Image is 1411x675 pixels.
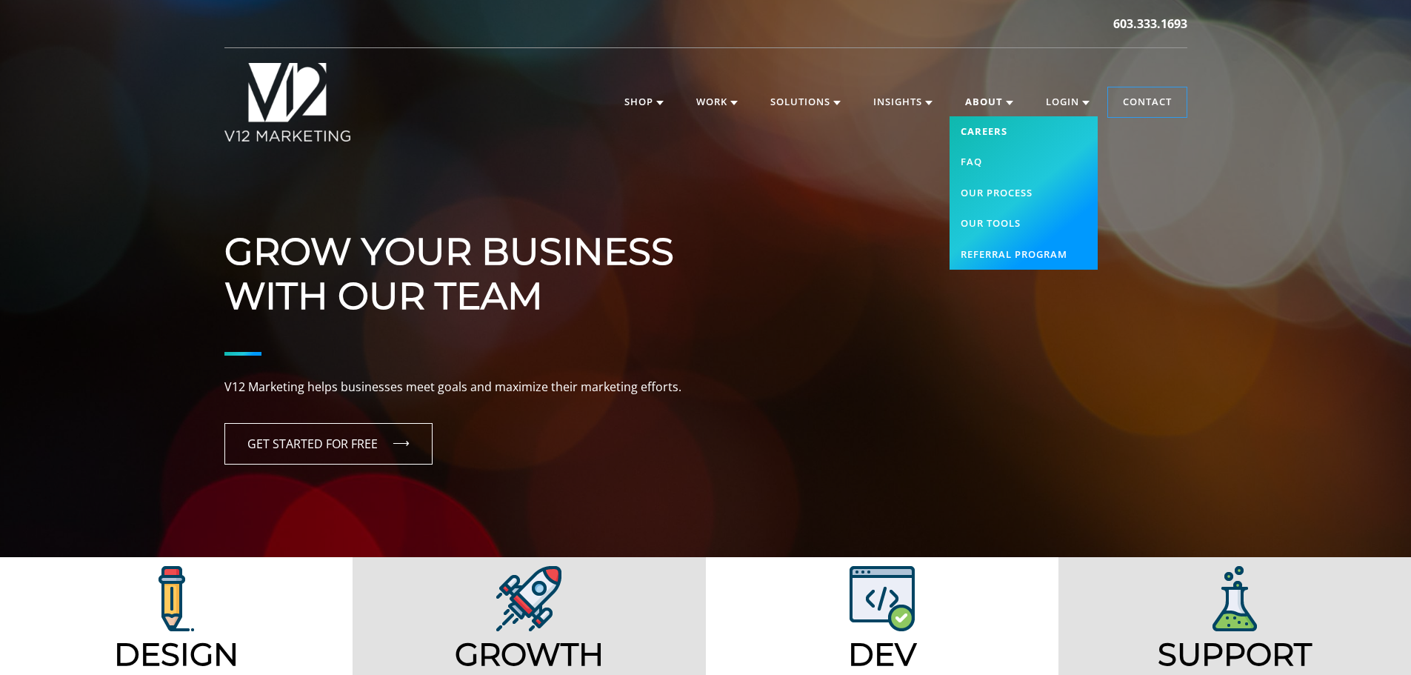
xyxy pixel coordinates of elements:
img: V12 Marketing Design Solutions [496,566,561,631]
h1: Grow Your Business With Our Team [224,185,1187,319]
img: V12 Marketing Support Solutions [1212,566,1257,631]
a: Our Process [950,178,1098,209]
a: GET STARTED FOR FREE [224,423,433,465]
h2: Design [6,636,347,673]
iframe: Chat Widget [1337,604,1411,675]
a: Our Tools [950,208,1098,239]
a: Login [1031,87,1104,117]
a: Solutions [755,87,855,117]
img: V12 Marketing Design Solutions [159,566,194,631]
a: FAQ [950,147,1098,178]
h2: Dev [712,636,1053,673]
a: 603.333.1693 [1113,15,1187,33]
h2: Growth [358,636,699,673]
h2: Support [1064,636,1405,673]
a: Insights [858,87,947,117]
img: V12 MARKETING Logo New Hampshire Marketing Agency [224,63,351,142]
a: Careers [950,116,1098,147]
a: Referral Program [950,239,1098,270]
a: About [950,87,1028,117]
p: V12 Marketing helps businesses meet goals and maximize their marketing efforts. [224,378,1187,397]
a: Contact [1108,87,1187,117]
a: Shop [610,87,678,117]
img: V12 Marketing Web Development Solutions [850,566,915,631]
a: Work [681,87,753,117]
